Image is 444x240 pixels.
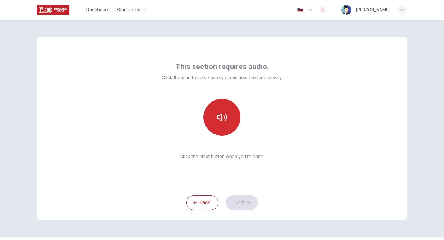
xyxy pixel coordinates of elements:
button: Start a test [114,4,149,15]
span: Dashboard [86,6,109,14]
img: ILAC logo [37,4,69,16]
button: Dashboard [84,4,112,15]
img: en [296,8,304,12]
img: Profile picture [341,5,351,15]
button: Back [186,195,218,210]
span: Click the icon to make sure you can hear the tune clearly. [162,74,282,81]
span: Start a test [117,6,141,14]
span: Click the Next button when you’re done. [162,153,282,160]
a: ILAC logo [37,4,84,16]
span: This section requires audio. [175,62,269,72]
div: [PERSON_NAME] [356,6,390,14]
